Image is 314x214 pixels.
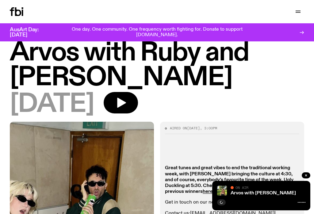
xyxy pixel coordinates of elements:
[217,186,227,196] img: Lizzie Bowles is sitting in a bright green field of grass, with dark sunglasses and a black top. ...
[170,126,187,131] span: Aired on
[200,126,217,131] span: , 3:00pm
[54,27,260,38] p: One day. One community. One frequency worth fighting for. Donate to support [DOMAIN_NAME].
[10,40,304,90] h1: Arvos with Ruby and [PERSON_NAME]
[165,200,299,205] p: Get in touch on our new textline! 0435 123 945. .
[10,92,94,117] span: [DATE]
[231,191,296,196] a: Arvos with [PERSON_NAME]
[187,126,200,131] span: [DATE]
[10,27,49,38] h3: AusArt Day: [DATE]
[203,189,213,194] a: here
[165,166,293,194] strong: Great tunes and great vibes to end the traditional working week, with [PERSON_NAME] bringing the ...
[235,185,248,189] span: On Air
